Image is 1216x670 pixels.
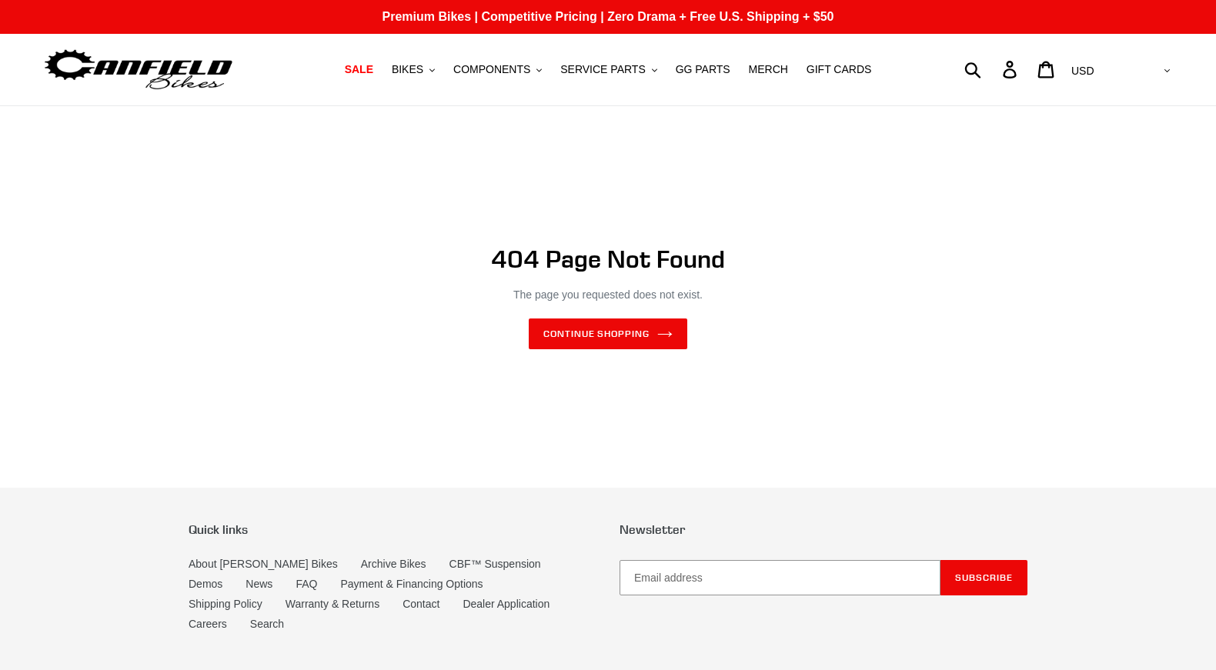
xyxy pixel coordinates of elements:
[361,558,426,570] a: Archive Bikes
[286,598,379,610] a: Warranty & Returns
[337,59,381,80] a: SALE
[463,598,550,610] a: Dealer Application
[392,63,423,76] span: BIKES
[749,63,788,76] span: MERCH
[807,63,872,76] span: GIFT CARDS
[403,598,439,610] a: Contact
[553,59,664,80] button: SERVICE PARTS
[741,59,796,80] a: MERCH
[620,560,940,595] input: Email address
[250,618,284,630] a: Search
[449,558,541,570] a: CBF™ Suspension
[296,578,317,590] a: FAQ
[340,578,483,590] a: Payment & Financing Options
[189,522,596,537] p: Quick links
[189,558,338,570] a: About [PERSON_NAME] Bikes
[189,618,227,630] a: Careers
[246,578,272,590] a: News
[42,45,235,94] img: Canfield Bikes
[973,52,1012,86] input: Search
[189,598,262,610] a: Shipping Policy
[668,59,738,80] a: GG PARTS
[384,59,443,80] button: BIKES
[955,572,1013,583] span: Subscribe
[446,59,550,80] button: COMPONENTS
[940,560,1027,595] button: Subscribe
[231,245,985,274] h1: 404 Page Not Found
[231,287,985,303] p: The page you requested does not exist.
[799,59,880,80] a: GIFT CARDS
[529,318,687,349] a: Continue shopping
[345,63,373,76] span: SALE
[453,63,530,76] span: COMPONENTS
[560,63,645,76] span: SERVICE PARTS
[676,63,730,76] span: GG PARTS
[620,522,1027,537] p: Newsletter
[189,578,222,590] a: Demos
